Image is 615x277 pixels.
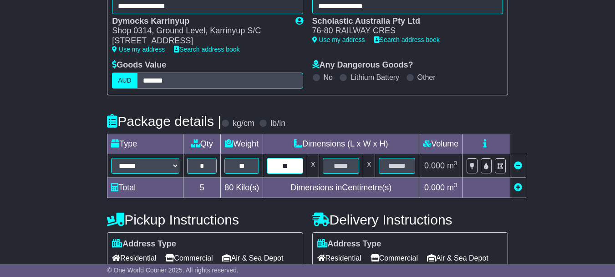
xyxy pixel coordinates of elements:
label: Goods Value [112,60,166,70]
span: 80 [224,183,234,192]
span: 0.000 [424,183,445,192]
td: Total [107,178,183,198]
a: Add new item [514,183,522,192]
label: kg/cm [233,119,254,129]
sup: 3 [454,182,457,188]
label: Other [417,73,436,82]
div: Scholastic Australia Pty Ltd [312,16,494,26]
div: Dymocks Karrinyup [112,16,286,26]
span: Commercial [165,251,213,265]
td: Kilo(s) [221,178,263,198]
span: Air & Sea Depot [222,251,284,265]
td: Dimensions in Centimetre(s) [263,178,419,198]
td: Weight [221,134,263,154]
label: AUD [112,73,137,89]
td: Dimensions (L x W x H) [263,134,419,154]
h4: Package details | [107,114,221,129]
label: Lithium Battery [351,73,399,82]
label: Address Type [317,239,381,249]
span: Air & Sea Depot [427,251,488,265]
h4: Pickup Instructions [107,212,303,227]
a: Use my address [112,46,165,53]
td: Type [107,134,183,154]
div: Shop 0314, Ground Level, Karrinyup S/C [112,26,286,36]
span: m [447,161,457,170]
label: Any Dangerous Goods? [312,60,413,70]
span: Commercial [371,251,418,265]
a: Use my address [312,36,365,43]
sup: 3 [454,160,457,167]
td: Volume [419,134,463,154]
label: No [324,73,333,82]
span: Residential [112,251,156,265]
td: x [307,154,319,178]
label: Address Type [112,239,176,249]
td: x [363,154,375,178]
span: Residential [317,251,361,265]
label: lb/in [270,119,285,129]
h4: Delivery Instructions [312,212,508,227]
td: 5 [183,178,221,198]
span: © One World Courier 2025. All rights reserved. [107,267,239,274]
a: Search address book [174,46,239,53]
td: Qty [183,134,221,154]
div: [STREET_ADDRESS] [112,36,286,46]
a: Remove this item [514,161,522,170]
span: m [447,183,457,192]
span: 0.000 [424,161,445,170]
a: Search address book [374,36,440,43]
div: 76-80 RAILWAY CRES [312,26,494,36]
